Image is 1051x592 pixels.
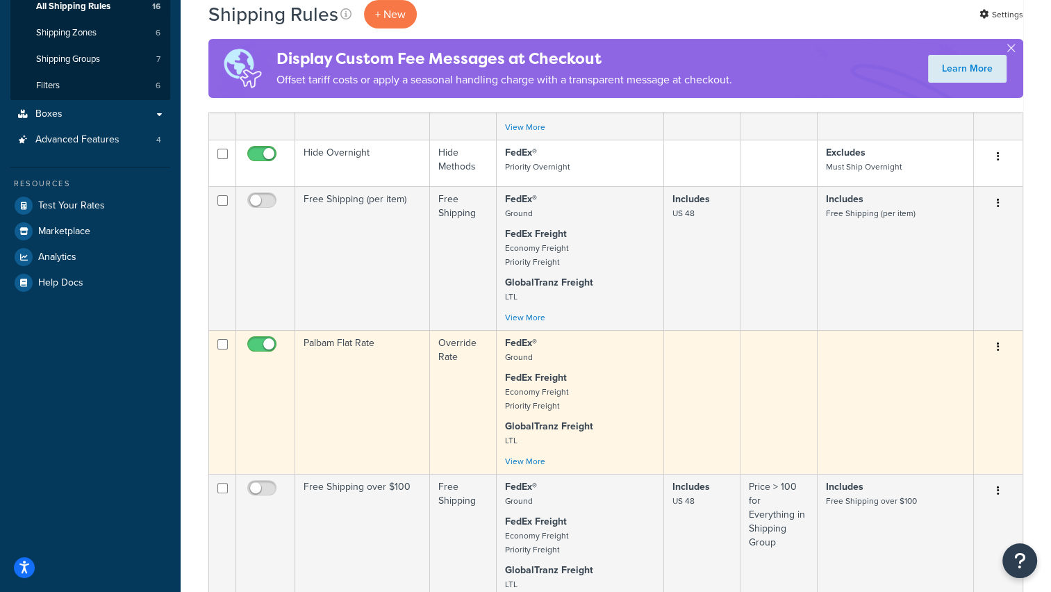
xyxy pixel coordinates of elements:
[35,134,119,146] span: Advanced Features
[36,1,110,13] span: All Shipping Rules
[156,134,161,146] span: 4
[505,145,537,160] strong: FedEx®
[826,192,863,206] strong: Includes
[295,330,430,474] td: Palbam Flat Rate
[156,54,160,65] span: 7
[430,330,497,474] td: Override Rate
[36,54,100,65] span: Shipping Groups
[430,140,497,186] td: Hide Methods
[10,47,170,72] a: Shipping Groups 7
[505,434,518,447] small: LTL
[505,275,593,290] strong: GlobalTranz Freight
[10,47,170,72] li: Shipping Groups
[156,27,160,39] span: 6
[505,311,545,324] a: View More
[505,479,537,494] strong: FedEx®
[38,277,83,289] span: Help Docs
[826,495,917,507] small: Free Shipping over $100
[35,108,63,120] span: Boxes
[826,479,863,494] strong: Includes
[10,127,170,153] li: Advanced Features
[430,186,497,330] td: Free Shipping
[10,245,170,270] a: Analytics
[152,1,160,13] span: 16
[979,5,1023,24] a: Settings
[36,27,97,39] span: Shipping Zones
[505,455,545,468] a: View More
[505,227,567,241] strong: FedEx Freight
[672,495,695,507] small: US 48
[505,578,518,591] small: LTL
[505,529,568,556] small: Economy Freight Priority Freight
[10,178,170,190] div: Resources
[10,20,170,46] a: Shipping Zones 6
[672,192,710,206] strong: Includes
[505,121,545,133] a: View More
[38,252,76,263] span: Analytics
[505,563,593,577] strong: GlobalTranz Freight
[505,419,593,434] strong: GlobalTranz Freight
[10,270,170,295] a: Help Docs
[1002,543,1037,578] button: Open Resource Center
[156,80,160,92] span: 6
[826,145,866,160] strong: Excludes
[505,495,533,507] small: Ground
[505,161,570,173] small: Priority Overnight
[38,200,105,212] span: Test Your Rates
[36,80,60,92] span: Filters
[928,55,1007,83] a: Learn More
[10,73,170,99] li: Filters
[826,161,902,173] small: Must Ship Overnight
[672,207,695,220] small: US 48
[672,479,710,494] strong: Includes
[505,290,518,303] small: LTL
[505,242,568,268] small: Economy Freight Priority Freight
[208,39,276,98] img: duties-banner-06bc72dcb5fe05cb3f9472aba00be2ae8eb53ab6f0d8bb03d382ba314ac3c341.png
[10,127,170,153] a: Advanced Features 4
[505,192,537,206] strong: FedEx®
[505,351,533,363] small: Ground
[276,47,732,70] h4: Display Custom Fee Messages at Checkout
[505,336,537,350] strong: FedEx®
[295,140,430,186] td: Hide Overnight
[505,386,568,412] small: Economy Freight Priority Freight
[208,1,338,28] h1: Shipping Rules
[10,219,170,244] a: Marketplace
[10,20,170,46] li: Shipping Zones
[505,514,567,529] strong: FedEx Freight
[276,70,732,90] p: Offset tariff costs or apply a seasonal handling charge with a transparent message at checkout.
[10,73,170,99] a: Filters 6
[10,193,170,218] a: Test Your Rates
[38,226,90,238] span: Marketplace
[505,207,533,220] small: Ground
[826,207,916,220] small: Free Shipping (per item)
[505,370,567,385] strong: FedEx Freight
[10,101,170,127] a: Boxes
[295,186,430,330] td: Free Shipping (per item)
